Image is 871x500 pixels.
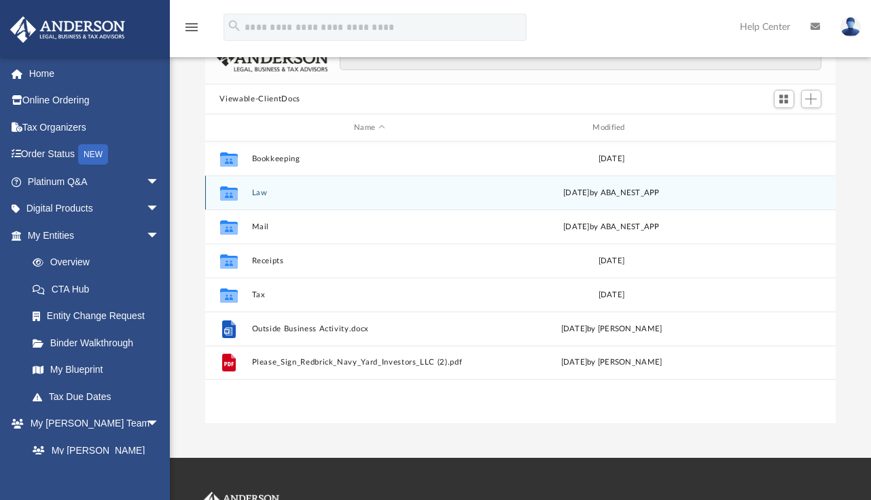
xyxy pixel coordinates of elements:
a: Overview [19,249,180,276]
a: Binder Walkthrough [19,329,180,356]
button: Bookkeeping [251,154,487,163]
div: id [735,122,830,134]
button: Tax [251,290,487,299]
a: menu [183,26,200,35]
div: [DATE] [493,153,729,165]
i: menu [183,19,200,35]
div: id [211,122,245,134]
span: arrow_drop_down [146,195,173,223]
a: Order StatusNEW [10,141,180,169]
span: arrow_drop_down [146,168,173,196]
button: Viewable-ClientDocs [219,93,300,105]
div: NEW [78,144,108,165]
a: My [PERSON_NAME] Team [19,437,166,480]
div: grid [205,141,836,424]
div: Modified [493,122,729,134]
img: Anderson Advisors Platinum Portal [6,16,129,43]
div: [DATE] by [PERSON_NAME] [493,356,729,369]
a: Online Ordering [10,87,180,114]
button: Outside Business Activity.docx [251,324,487,333]
a: Entity Change Request [19,303,180,330]
div: [DATE] by ABA_NEST_APP [493,187,729,199]
div: Name [251,122,487,134]
div: [DATE] [493,289,729,301]
input: Search files and folders [340,45,821,71]
div: [DATE] [493,255,729,267]
a: CTA Hub [19,276,180,303]
a: My Blueprint [19,356,173,384]
div: [DATE] by [PERSON_NAME] [493,323,729,335]
button: Switch to Grid View [774,90,794,109]
a: Platinum Q&Aarrow_drop_down [10,168,180,195]
a: My [PERSON_NAME] Teamarrow_drop_down [10,410,173,437]
button: Receipts [251,256,487,265]
a: Tax Organizers [10,114,180,141]
button: Add [801,90,821,109]
button: Please_Sign_Redbrick_Navy_Yard_Investors_LLC (2).pdf [251,358,487,367]
span: arrow_drop_down [146,222,173,250]
a: Digital Productsarrow_drop_down [10,195,180,222]
div: [DATE] by ABA_NEST_APP [493,221,729,233]
button: Mail [251,222,487,231]
a: Tax Due Dates [19,383,180,410]
a: My Entitiesarrow_drop_down [10,222,180,249]
button: Law [251,188,487,197]
img: User Pic [840,17,861,37]
a: Home [10,60,180,87]
span: arrow_drop_down [146,410,173,438]
i: search [227,18,242,33]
